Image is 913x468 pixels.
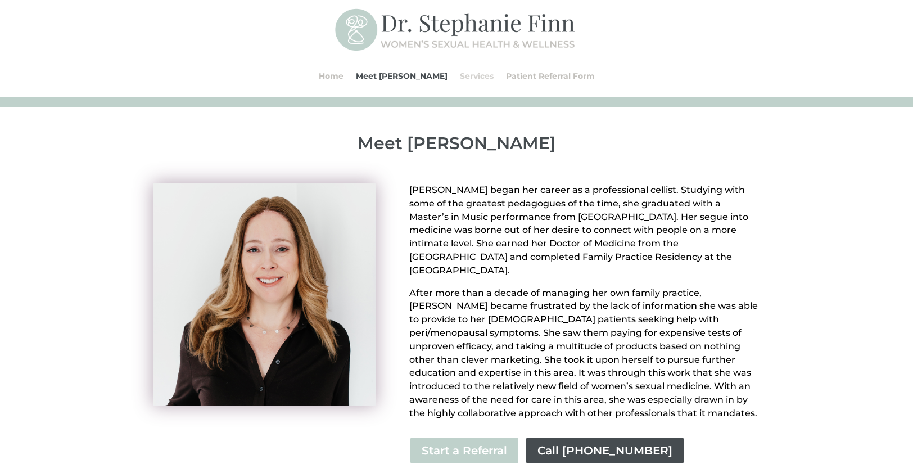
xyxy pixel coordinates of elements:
[356,55,448,97] a: Meet [PERSON_NAME]
[409,286,760,420] p: After more than a decade of managing her own family practice, [PERSON_NAME] became frustrated by ...
[409,183,760,286] p: [PERSON_NAME] began her career as a professional cellist. Studying with some of the greatest peda...
[525,436,685,465] a: Call [PHONE_NUMBER]
[153,133,760,154] p: Meet [PERSON_NAME]
[319,55,343,97] a: Home
[409,436,519,465] a: Start a Referral
[506,55,595,97] a: Patient Referral Form
[153,183,376,406] img: Stephanie Finn Headshot 02
[460,55,494,97] a: Services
